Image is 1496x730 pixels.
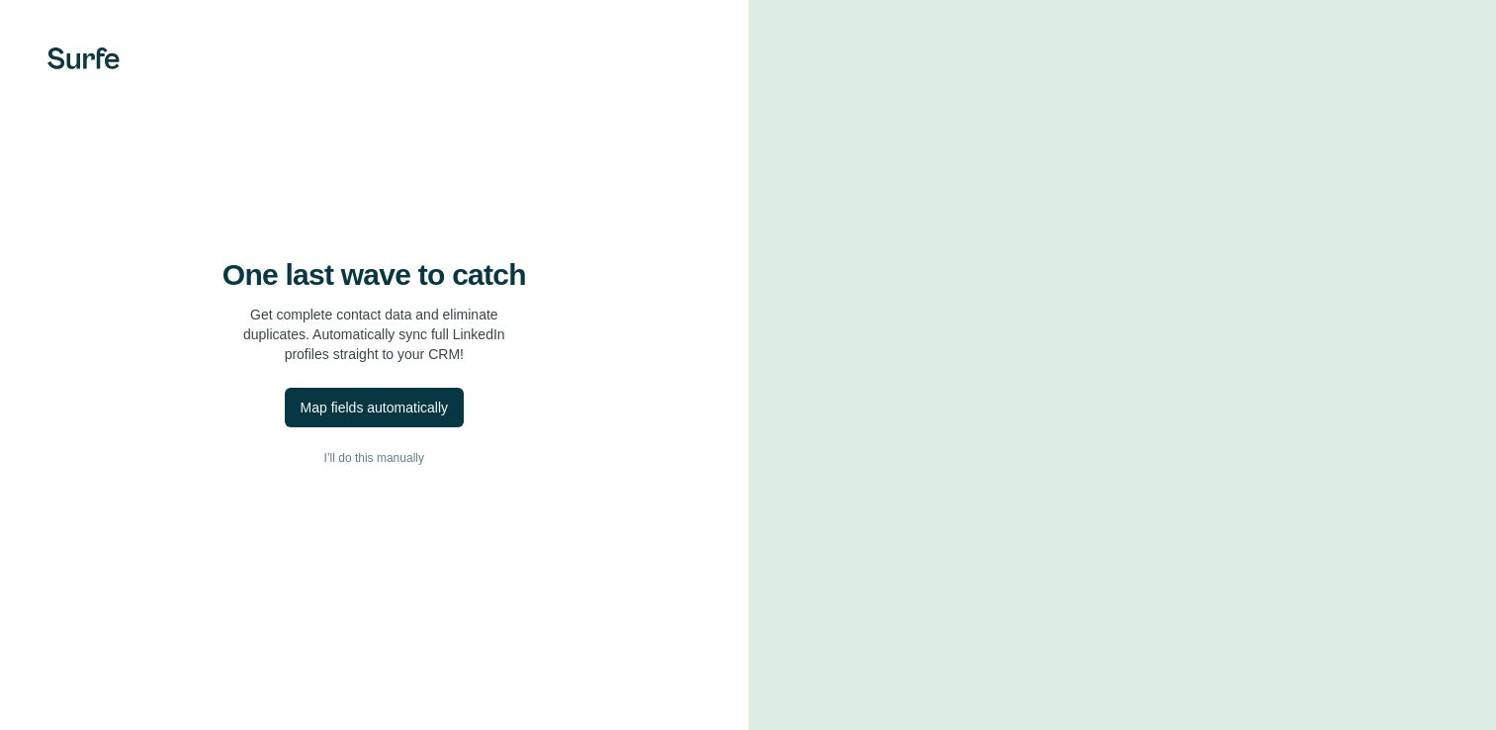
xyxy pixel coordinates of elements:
img: Surfe's logo [47,47,120,69]
button: Map fields automatically [285,388,464,427]
h4: One last wave to catch [222,257,526,293]
button: I’ll do this manually [40,443,709,473]
span: I’ll do this manually [324,449,424,467]
div: Map fields automatically [301,398,448,417]
p: Get complete contact data and eliminate duplicates. Automatically sync full LinkedIn profiles str... [243,305,505,364]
